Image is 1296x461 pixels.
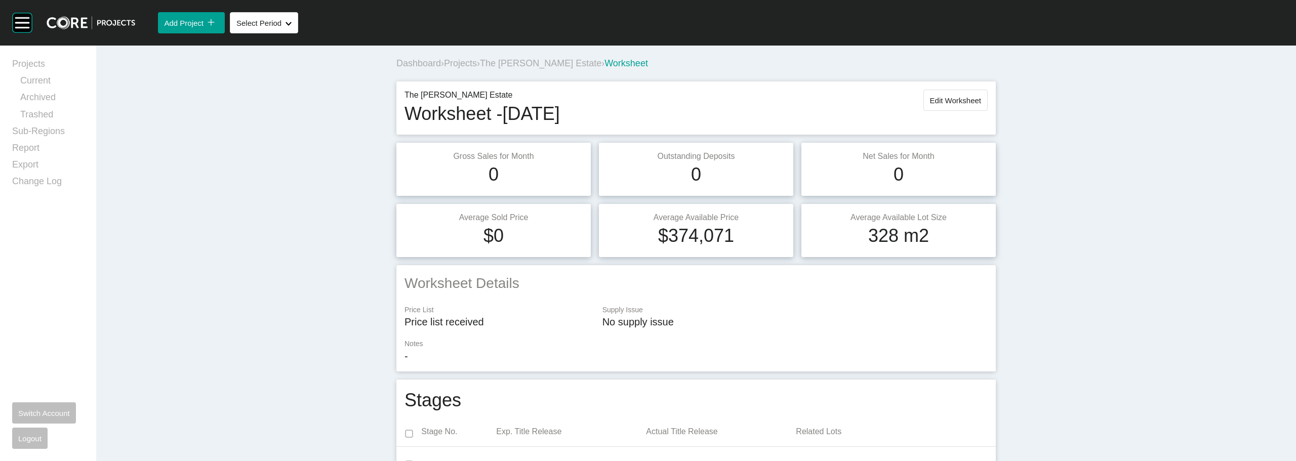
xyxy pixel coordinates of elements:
img: core-logo-dark.3138cae2.png [47,16,135,29]
h1: Worksheet - [DATE] [404,101,560,127]
a: Export [12,158,84,175]
a: The [PERSON_NAME] Estate [480,58,601,68]
a: Trashed [20,108,84,125]
button: Edit Worksheet [923,90,988,111]
p: Price list received [404,315,592,329]
a: Projects [12,58,84,74]
span: Add Project [164,19,204,27]
p: Exp. Title Release [496,426,646,437]
button: Switch Account [12,402,76,424]
p: Average Available Price [607,212,785,223]
a: Current [20,74,84,91]
a: Report [12,142,84,158]
h1: 328 m2 [868,223,929,248]
span: Edit Worksheet [930,96,981,105]
p: No supply issue [602,315,988,329]
p: Supply Issue [602,305,988,315]
p: Gross Sales for Month [404,151,583,162]
p: Outstanding Deposits [607,151,785,162]
h1: 0 [691,162,701,187]
a: Dashboard [396,58,441,68]
p: Net Sales for Month [809,151,988,162]
button: Logout [12,428,48,449]
span: Logout [18,434,42,443]
p: Related Lots [796,426,970,437]
p: Average Sold Price [404,212,583,223]
span: Switch Account [18,409,70,417]
p: Price List [404,305,592,315]
p: Actual Title Release [646,426,796,437]
button: Add Project [158,12,225,33]
p: - [404,349,988,363]
span: › [441,58,444,68]
a: Change Log [12,175,84,192]
p: Stage No. [421,426,496,437]
span: Worksheet [604,58,648,68]
p: The [PERSON_NAME] Estate [404,90,560,101]
span: › [477,58,480,68]
a: Archived [20,91,84,108]
p: Notes [404,339,988,349]
h2: Worksheet Details [404,273,988,293]
button: Select Period [230,12,298,33]
p: Average Available Lot Size [809,212,988,223]
a: Projects [444,58,477,68]
h1: Stages [404,388,461,413]
span: Select Period [236,19,281,27]
a: Sub-Regions [12,125,84,142]
span: › [601,58,604,68]
h1: 0 [894,162,904,187]
h1: 0 [489,162,499,187]
h1: $0 [483,223,504,248]
h1: $374,071 [658,223,734,248]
